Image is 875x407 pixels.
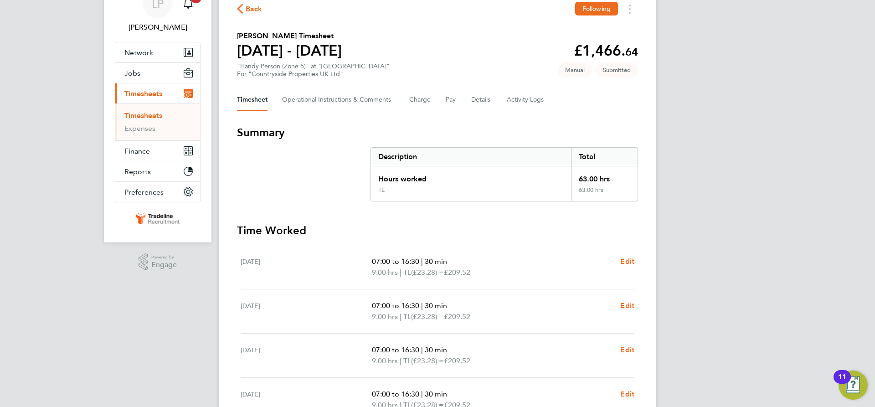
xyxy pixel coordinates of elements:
h3: Summary [237,125,638,140]
button: Charge [409,89,431,111]
div: [DATE] [241,256,372,278]
a: Go to home page [115,211,201,226]
span: £209.52 [444,312,470,321]
span: | [400,312,401,321]
button: Jobs [115,63,200,83]
h1: [DATE] - [DATE] [237,41,342,60]
button: Timesheets [115,83,200,103]
span: 9.00 hrs [372,312,398,321]
span: (£23.28) = [411,268,444,277]
a: Powered byEngage [139,253,177,271]
span: 07:00 to 16:30 [372,257,419,266]
app-decimal: £1,466. [574,42,638,59]
span: £209.52 [444,356,470,365]
span: Edit [620,345,634,354]
span: Edit [620,301,634,310]
span: Finance [124,147,150,155]
a: Edit [620,256,634,267]
div: Total [571,148,638,166]
span: (£23.28) = [411,356,444,365]
div: 63.00 hrs [571,186,638,201]
div: Timesheets [115,103,200,140]
span: | [421,301,423,310]
button: Pay [446,89,457,111]
div: "Handy Person (Zone 5)" at "[GEOGRAPHIC_DATA]" [237,62,390,78]
span: This timesheet was manually created. [558,62,592,77]
span: Jobs [124,69,140,77]
span: | [421,390,423,398]
button: Back [237,3,262,15]
span: (£23.28) = [411,312,444,321]
a: Timesheets [124,111,162,120]
span: This timesheet is Submitted. [596,62,638,77]
div: 11 [838,377,846,389]
h2: [PERSON_NAME] Timesheet [237,31,342,41]
span: Edit [620,257,634,266]
button: Reports [115,161,200,181]
span: TL [403,311,411,322]
span: 64 [625,45,638,58]
span: | [421,257,423,266]
span: 30 min [425,301,447,310]
div: 63.00 hrs [571,166,638,186]
span: Preferences [124,188,164,196]
span: Lauren Pearson [115,22,201,33]
button: Following [575,2,618,15]
span: 30 min [425,345,447,354]
div: TL [378,186,385,194]
button: Network [115,42,200,62]
button: Timesheet [237,89,268,111]
span: Following [582,5,611,13]
span: 07:00 to 16:30 [372,301,419,310]
span: 9.00 hrs [372,268,398,277]
span: 07:00 to 16:30 [372,390,419,398]
div: [DATE] [241,300,372,322]
span: Edit [620,390,634,398]
span: Network [124,48,153,57]
span: 07:00 to 16:30 [372,345,419,354]
span: Back [246,4,262,15]
h3: Time Worked [237,223,638,238]
a: Edit [620,389,634,400]
span: TL [403,355,411,366]
span: TL [403,267,411,278]
span: 30 min [425,390,447,398]
span: Engage [151,261,177,269]
a: Expenses [124,124,155,133]
div: Hours worked [371,166,571,186]
span: | [421,345,423,354]
button: Activity Logs [507,89,545,111]
div: Description [371,148,571,166]
button: Operational Instructions & Comments [282,89,395,111]
span: £209.52 [444,268,470,277]
button: Open Resource Center, 11 new notifications [839,371,868,400]
a: Edit [620,345,634,355]
img: tradelinerecruitment-logo-retina.png [134,211,181,226]
span: Timesheets [124,89,162,98]
span: | [400,356,401,365]
button: Preferences [115,182,200,202]
div: [DATE] [241,345,372,366]
div: Summary [371,147,638,201]
button: Finance [115,141,200,161]
button: Details [471,89,492,111]
button: Timesheets Menu [622,2,638,16]
span: | [400,268,401,277]
span: 9.00 hrs [372,356,398,365]
span: Reports [124,167,151,176]
a: Edit [620,300,634,311]
div: For "Countryside Properties UK Ltd" [237,70,390,78]
span: Powered by [151,253,177,261]
span: 30 min [425,257,447,266]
